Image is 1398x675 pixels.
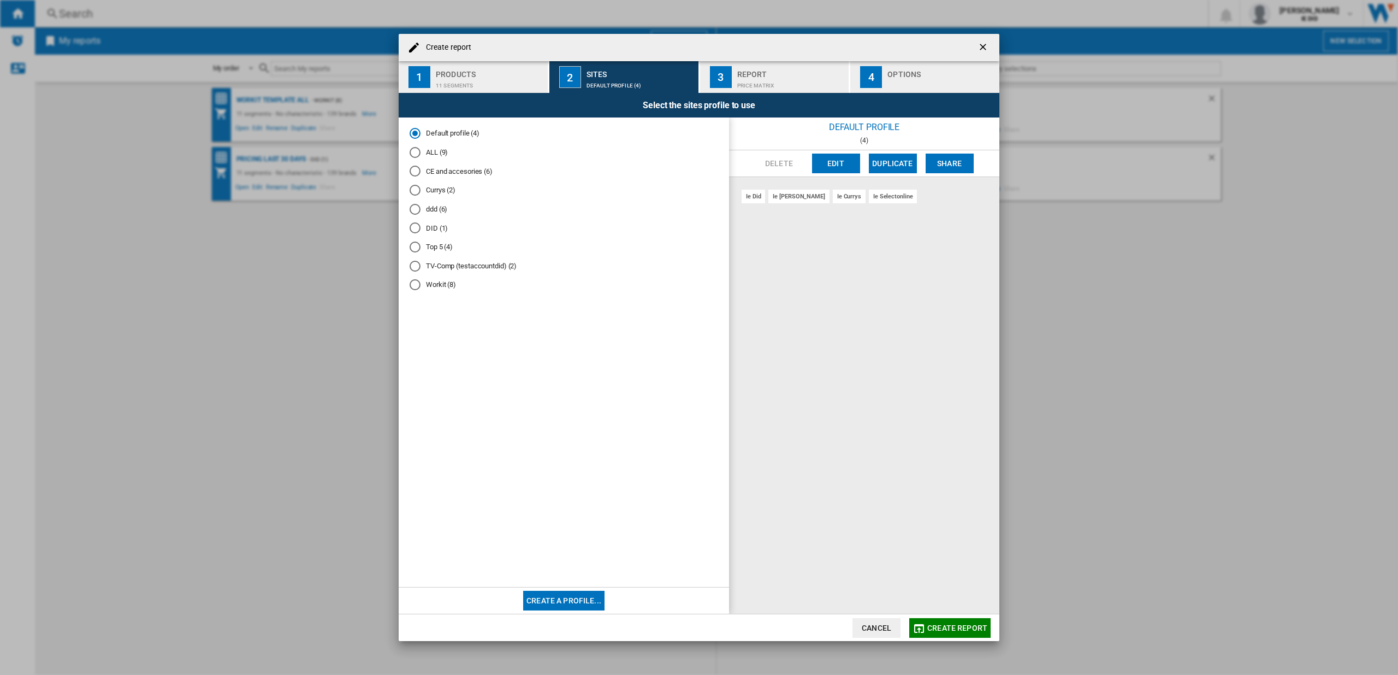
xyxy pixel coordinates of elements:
md-radio-button: Workit (8) [410,280,718,290]
div: ie currys [833,190,866,203]
md-radio-button: ALL (9) [410,147,718,157]
button: Duplicate [869,154,917,173]
div: Report [737,66,845,77]
button: getI18NText('BUTTONS.CLOSE_DIALOG') [973,37,995,58]
div: Products [436,66,543,77]
div: 4 [860,66,882,88]
button: 1 Products 11 segments [399,61,549,93]
h4: Create report [420,42,471,53]
md-radio-button: Default profile (4) [410,128,718,139]
md-radio-button: CE and accesories (6) [410,166,718,177]
button: 3 Report Price Matrix [700,61,850,93]
button: Edit [812,154,860,173]
div: Select the sites profile to use [399,93,999,118]
div: ie selectonline [869,190,917,203]
ng-md-icon: getI18NText('BUTTONS.CLOSE_DIALOG') [978,42,991,55]
button: Create a profile... [523,591,605,611]
button: Share [926,154,974,173]
md-radio-button: Top 5 (4) [410,242,718,253]
md-radio-button: DID (1) [410,223,718,233]
div: 3 [710,66,732,88]
md-radio-button: Currys (2) [410,185,718,196]
div: Price Matrix [737,77,845,89]
button: 4 Options [850,61,999,93]
div: Default profile [729,118,999,137]
div: ie [PERSON_NAME] [768,190,829,203]
div: 2 [559,66,581,88]
button: Create report [909,618,991,638]
div: Default profile (4) [587,77,694,89]
span: Create report [927,624,987,632]
md-radio-button: TV-Comp (testaccountdid) (2) [410,261,718,271]
div: Options [887,66,995,77]
button: 2 Sites Default profile (4) [549,61,700,93]
div: ie did [742,190,765,203]
div: 11 segments [436,77,543,89]
button: Delete [755,154,803,173]
button: Cancel [852,618,901,638]
div: (4) [729,137,999,144]
div: 1 [408,66,430,88]
div: Sites [587,66,694,77]
md-radio-button: ddd (6) [410,204,718,214]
